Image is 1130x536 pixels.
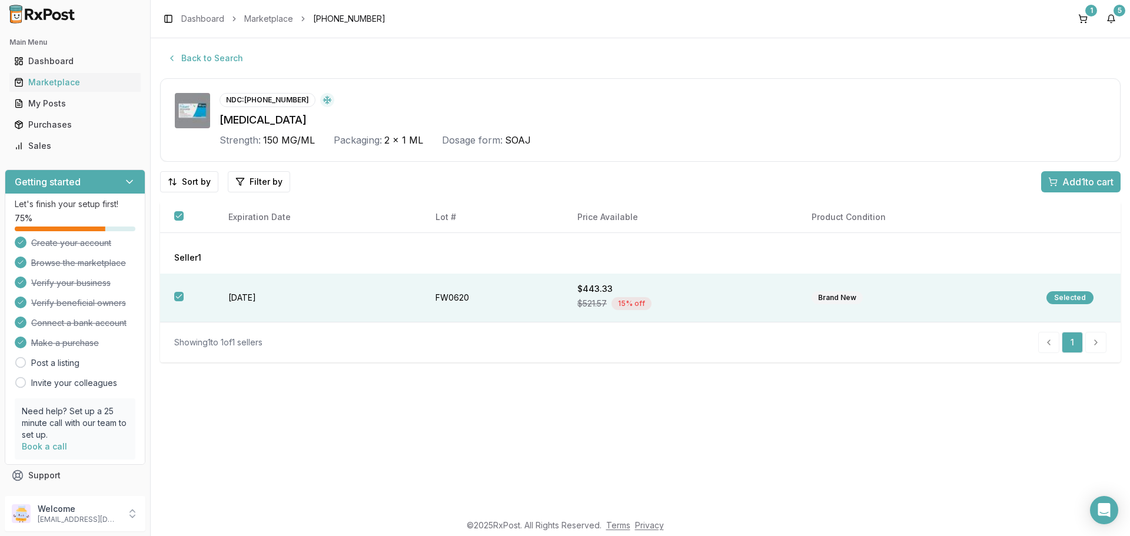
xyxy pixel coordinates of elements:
[22,441,67,451] a: Book a call
[563,202,798,233] th: Price Available
[31,377,117,389] a: Invite your colleagues
[9,38,141,47] h2: Main Menu
[505,133,531,147] span: SOAJ
[5,137,145,155] button: Sales
[9,72,141,93] a: Marketplace
[214,202,422,233] th: Expiration Date
[1090,496,1118,524] div: Open Intercom Messenger
[1085,5,1097,16] div: 1
[384,133,423,147] span: 2 x 1 ML
[31,337,99,349] span: Make a purchase
[1062,175,1114,189] span: Add 1 to cart
[14,119,136,131] div: Purchases
[31,237,111,249] span: Create your account
[250,176,282,188] span: Filter by
[174,252,201,264] span: Seller 1
[611,297,652,310] div: 15 % off
[181,13,385,25] nav: breadcrumb
[5,465,145,486] button: Support
[15,212,32,224] span: 75 %
[5,94,145,113] button: My Posts
[606,520,630,530] a: Terms
[14,76,136,88] div: Marketplace
[1073,9,1092,28] button: 1
[577,283,784,295] div: $443.33
[228,171,290,192] button: Filter by
[31,317,127,329] span: Connect a bank account
[175,93,210,128] img: Praluent 150 MG/ML SOAJ
[182,176,211,188] span: Sort by
[31,277,111,289] span: Verify your business
[244,13,293,25] a: Marketplace
[31,357,79,369] a: Post a listing
[160,48,250,69] button: Back to Search
[5,52,145,71] button: Dashboard
[9,114,141,135] a: Purchases
[14,140,136,152] div: Sales
[12,504,31,523] img: User avatar
[160,171,218,192] button: Sort by
[214,274,422,322] td: [DATE]
[31,297,126,309] span: Verify beneficial owners
[1046,291,1094,304] div: Selected
[14,98,136,109] div: My Posts
[220,112,1106,128] div: [MEDICAL_DATA]
[5,115,145,134] button: Purchases
[38,515,119,524] p: [EMAIL_ADDRESS][DOMAIN_NAME]
[421,202,563,233] th: Lot #
[313,13,385,25] span: [PHONE_NUMBER]
[22,405,128,441] p: Need help? Set up a 25 minute call with our team to set up.
[174,337,262,348] div: Showing 1 to 1 of 1 sellers
[577,298,607,309] span: $521.57
[442,133,503,147] div: Dosage form:
[9,51,141,72] a: Dashboard
[1102,9,1121,28] button: 5
[38,503,119,515] p: Welcome
[263,133,315,147] span: 150 MG/ML
[220,93,315,107] div: NDC: [PHONE_NUMBER]
[5,486,145,507] button: Feedback
[421,274,563,322] td: FW0620
[5,73,145,92] button: Marketplace
[15,175,81,189] h3: Getting started
[181,13,224,25] a: Dashboard
[5,5,80,24] img: RxPost Logo
[1038,332,1106,353] nav: pagination
[812,291,863,304] div: Brand New
[220,133,261,147] div: Strength:
[1114,5,1125,16] div: 5
[797,202,1032,233] th: Product Condition
[334,133,382,147] div: Packaging:
[14,55,136,67] div: Dashboard
[1062,332,1083,353] a: 1
[9,135,141,157] a: Sales
[9,93,141,114] a: My Posts
[1041,171,1121,192] button: Add1to cart
[28,491,68,502] span: Feedback
[31,257,126,269] span: Browse the marketplace
[15,198,135,210] p: Let's finish your setup first!
[635,520,664,530] a: Privacy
